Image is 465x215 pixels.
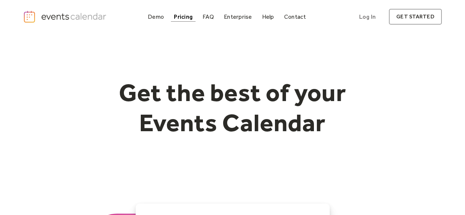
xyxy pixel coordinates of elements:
a: FAQ [200,12,217,22]
a: Help [259,12,277,22]
a: Pricing [171,12,196,22]
div: Pricing [174,15,193,19]
div: Enterprise [224,15,252,19]
div: FAQ [203,15,214,19]
a: Demo [145,12,167,22]
a: Enterprise [221,12,255,22]
a: Contact [281,12,309,22]
a: get started [389,9,441,25]
div: Help [262,15,274,19]
a: Log In [352,9,383,25]
h1: Get the best of your Events Calendar [92,78,374,137]
div: Contact [284,15,306,19]
div: Demo [148,15,164,19]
